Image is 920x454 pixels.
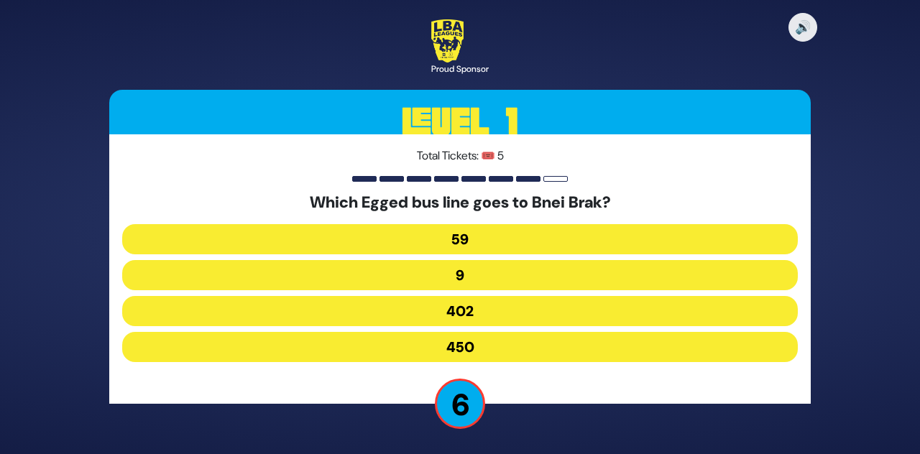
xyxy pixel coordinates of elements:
div: Proud Sponsor [431,62,489,75]
img: LBA [431,19,464,62]
button: 402 [122,296,798,326]
h5: Which Egged bus line goes to Bnei Brak? [122,193,798,212]
button: 🔊 [788,13,817,42]
h3: Level 1 [109,90,811,154]
button: 9 [122,260,798,290]
p: 6 [435,379,485,429]
p: Total Tickets: 🎟️ 5 [122,147,798,165]
button: 59 [122,224,798,254]
button: 450 [122,332,798,362]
